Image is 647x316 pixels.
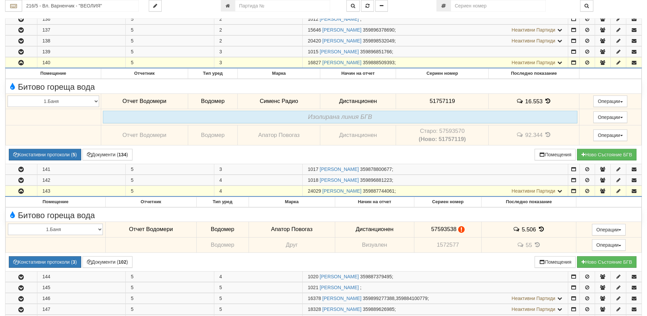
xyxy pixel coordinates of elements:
span: 5 [219,306,222,312]
a: [PERSON_NAME] [320,16,359,22]
span: Битово гореща вода [7,211,95,220]
a: [PERSON_NAME] [322,306,361,312]
span: История на показанията [544,98,552,104]
td: ; [303,282,568,293]
span: 5 [219,296,222,301]
button: Операции [593,129,627,141]
span: Партида № [308,177,318,183]
span: 16.553 [525,98,542,104]
a: [PERSON_NAME] [320,177,359,183]
th: Начин на отчет [335,197,414,207]
button: Документи (134) [83,149,132,160]
td: 5 [126,186,214,196]
span: 5 [219,285,222,290]
th: Помещение [6,69,101,79]
span: 359888509393 [363,60,394,65]
span: 359899277388,359884100779 [363,296,428,301]
button: Констативни протоколи (5) [9,149,81,160]
td: Апатор Повогаз [249,222,335,237]
span: 4 [219,274,222,279]
b: (Ново: 51757119) [419,136,466,142]
td: 5 [126,271,214,282]
td: 5 [126,25,214,35]
td: Водомер [196,237,249,253]
span: История на забележките [516,98,525,104]
span: Битово гореща вода [7,83,95,91]
a: [PERSON_NAME] [320,166,359,172]
span: История на показанията [544,131,552,138]
span: 2 [219,27,222,33]
button: Операции [593,95,627,107]
td: 5 [126,36,214,46]
td: Визуален [335,237,414,253]
span: История на показанията [534,242,541,248]
span: Партида № [308,274,318,279]
td: 5 [126,14,214,24]
span: 359887744061 [363,188,394,194]
td: 136 [37,14,126,24]
td: Дистанционен [335,222,414,237]
td: 147 [37,304,126,315]
a: [PERSON_NAME] [322,188,361,194]
span: История на забележките [516,131,525,138]
button: Новo Състояние БГВ [577,256,636,268]
td: 5 [126,57,214,68]
span: 359896851766 [360,49,392,54]
th: Последно показание [489,69,579,79]
td: 137 [37,25,126,35]
span: Неактивни Партиди [511,27,555,33]
td: Дистанционен [320,125,396,145]
th: Помещение [6,197,106,207]
th: Марка [238,69,320,79]
span: 2 [219,38,222,43]
span: Партида № [308,49,318,54]
td: 145 [37,282,126,293]
span: История на забележките [513,226,522,232]
td: ; [303,186,568,196]
button: Операции [593,111,627,123]
span: 3 [219,60,222,65]
b: 134 [119,152,126,157]
a: [PERSON_NAME] [322,296,361,301]
th: Последно показание [482,197,576,207]
td: ; [303,304,568,315]
span: Партида № [308,166,318,172]
a: [PERSON_NAME] [322,27,361,33]
button: Помещения [535,149,576,160]
span: 4 [219,177,222,183]
span: 2 [219,16,222,22]
span: 57593538 [431,226,456,232]
span: 359887379495 [360,274,392,279]
button: Операции [592,239,626,251]
td: ; [303,293,568,304]
a: [PERSON_NAME] [322,38,361,43]
span: 5.506 [522,226,536,233]
td: 144 [37,271,126,282]
span: История на забележките [517,242,526,248]
td: 139 [37,47,126,57]
span: Партида № [308,38,321,43]
td: 5 [126,164,214,174]
td: ; [303,175,568,185]
span: Партида № [308,60,321,65]
span: 3 [219,49,222,54]
span: 3 [219,166,222,172]
a: [PERSON_NAME] [322,60,361,65]
a: [PERSON_NAME] [320,274,359,279]
td: 5 [126,175,214,185]
th: Тип уред [196,197,249,207]
span: Партида № [308,16,318,22]
span: 4 [219,188,222,194]
th: Тип уред [188,69,238,79]
td: Устройство със сериен номер 57593570 беше подменено от устройство със сериен номер 51757119 [396,125,489,145]
td: Водомер [188,93,238,109]
span: Отчет Водомери [122,132,166,138]
span: 359896881223 [360,177,392,183]
th: Сериен номер [414,197,482,207]
span: 55 [526,242,532,248]
span: Отчет Водомери [129,226,173,232]
b: 102 [119,259,126,265]
td: 5 [126,47,214,57]
td: 142 [37,175,126,185]
span: 51757119 [430,98,455,104]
